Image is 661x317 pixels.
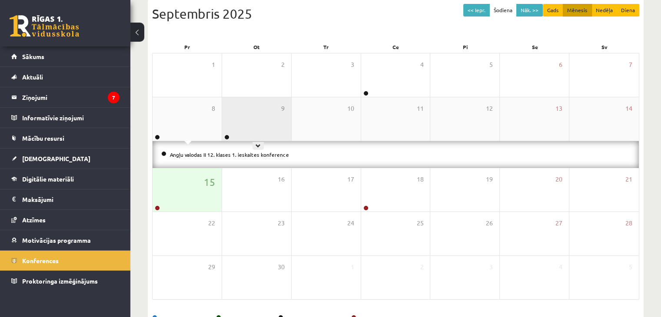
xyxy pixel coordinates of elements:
[11,271,120,291] a: Proktoringa izmēģinājums
[416,104,423,113] span: 11
[625,104,632,113] span: 14
[555,218,562,228] span: 27
[486,175,493,184] span: 19
[629,262,632,272] span: 5
[22,87,120,107] legend: Ziņojumi
[278,218,285,228] span: 23
[347,218,354,228] span: 24
[489,60,493,69] span: 5
[351,262,354,272] span: 1
[222,41,291,53] div: Ot
[555,104,562,113] span: 13
[617,4,639,17] button: Diena
[416,218,423,228] span: 25
[281,60,285,69] span: 2
[22,189,120,209] legend: Maksājumi
[11,251,120,271] a: Konferences
[543,4,563,17] button: Gads
[629,60,632,69] span: 7
[625,218,632,228] span: 28
[500,41,570,53] div: Se
[591,4,617,17] button: Nedēļa
[559,262,562,272] span: 4
[22,277,98,285] span: Proktoringa izmēģinājums
[11,189,120,209] a: Maksājumi
[208,262,215,272] span: 29
[11,230,120,250] a: Motivācijas programma
[22,155,90,162] span: [DEMOGRAPHIC_DATA]
[420,60,423,69] span: 4
[22,257,59,264] span: Konferences
[486,218,493,228] span: 26
[22,73,43,81] span: Aktuāli
[204,175,215,189] span: 15
[22,216,46,224] span: Atzīmes
[170,151,289,158] a: Angļu valodas II 12. klases 1. ieskaites konference
[281,104,285,113] span: 9
[516,4,543,17] button: Nāk. >>
[22,175,74,183] span: Digitālie materiāli
[570,41,639,53] div: Sv
[489,4,517,17] button: Šodiena
[625,175,632,184] span: 21
[555,175,562,184] span: 20
[11,149,120,168] a: [DEMOGRAPHIC_DATA]
[22,236,91,244] span: Motivācijas programma
[431,41,500,53] div: Pi
[208,218,215,228] span: 22
[11,46,120,66] a: Sākums
[416,175,423,184] span: 18
[351,60,354,69] span: 3
[486,104,493,113] span: 12
[463,4,490,17] button: << Iepr.
[347,104,354,113] span: 10
[152,41,222,53] div: Pr
[489,262,493,272] span: 3
[11,128,120,148] a: Mācību resursi
[563,4,592,17] button: Mēnesis
[10,15,79,37] a: Rīgas 1. Tālmācības vidusskola
[11,108,120,128] a: Informatīvie ziņojumi
[108,92,120,103] i: 7
[212,60,215,69] span: 1
[278,175,285,184] span: 16
[278,262,285,272] span: 30
[361,41,430,53] div: Ce
[11,67,120,87] a: Aktuāli
[11,210,120,230] a: Atzīmes
[22,53,44,60] span: Sākums
[559,60,562,69] span: 6
[420,262,423,272] span: 2
[347,175,354,184] span: 17
[22,108,120,128] legend: Informatīvie ziņojumi
[291,41,361,53] div: Tr
[11,87,120,107] a: Ziņojumi7
[11,169,120,189] a: Digitālie materiāli
[22,134,64,142] span: Mācību resursi
[212,104,215,113] span: 8
[152,4,639,23] div: Septembris 2025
